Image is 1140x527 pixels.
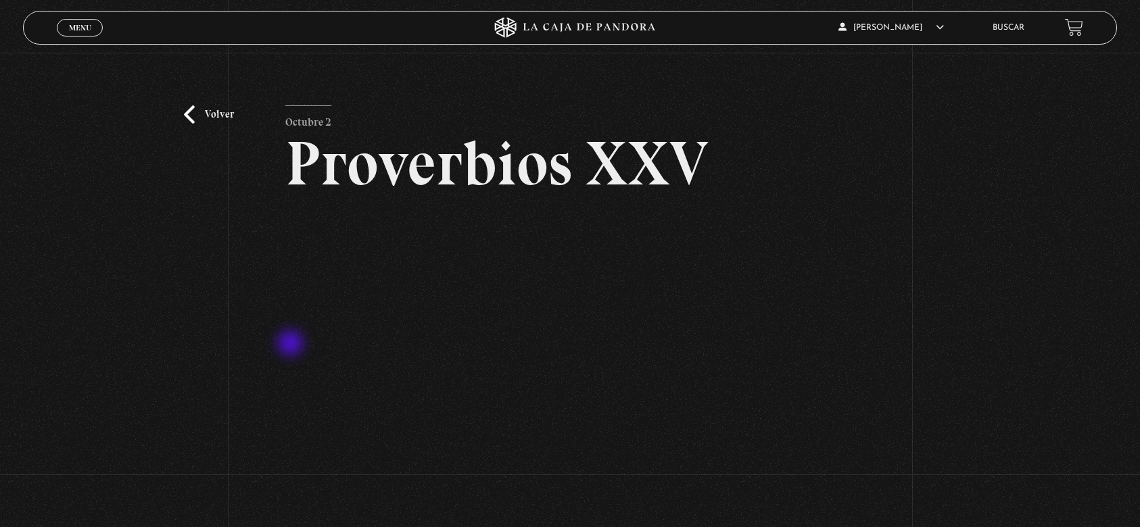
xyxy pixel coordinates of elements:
p: Octubre 2 [285,105,331,132]
a: View your shopping cart [1065,18,1083,36]
h2: Proverbios XXV [285,132,855,195]
span: [PERSON_NAME] [838,24,944,32]
span: Menu [69,24,91,32]
a: Volver [184,105,234,124]
a: Buscar [993,24,1024,32]
span: Cerrar [64,34,96,44]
